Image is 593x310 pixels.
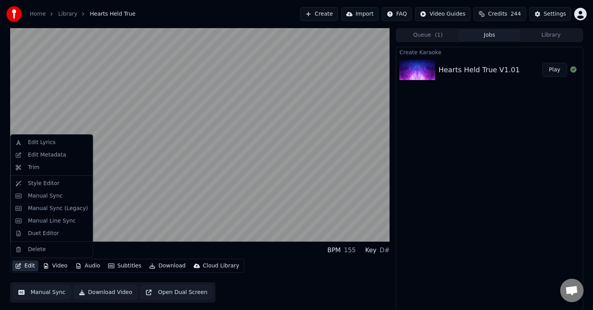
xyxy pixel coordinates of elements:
[520,30,582,41] button: Library
[511,10,521,18] span: 244
[382,7,412,21] button: FAQ
[28,164,39,171] div: Trim
[344,246,356,255] div: 155
[72,260,103,271] button: Audio
[141,285,213,299] button: Open Dual Screen
[328,246,341,255] div: BPM
[28,139,55,146] div: Edit Lyrics
[365,246,377,255] div: Key
[380,246,390,255] div: D#
[105,260,144,271] button: Subtitles
[28,151,66,159] div: Edit Metadata
[13,285,71,299] button: Manual Sync
[529,7,571,21] button: Settings
[6,6,22,22] img: youka
[341,7,379,21] button: Import
[12,260,38,271] button: Edit
[560,279,584,302] div: Open chat
[40,260,71,271] button: Video
[397,30,459,41] button: Queue
[30,10,135,18] nav: breadcrumb
[28,180,59,187] div: Style Editor
[396,47,582,57] div: Create Karaoke
[544,10,566,18] div: Settings
[542,63,567,77] button: Play
[435,31,443,39] span: ( 1 )
[300,7,338,21] button: Create
[415,7,470,21] button: Video Guides
[74,285,137,299] button: Download Video
[28,192,62,200] div: Manual Sync
[90,10,135,18] span: Hearts Held True
[58,10,77,18] a: Library
[28,217,76,225] div: Manual Line Sync
[146,260,189,271] button: Download
[30,10,46,18] a: Home
[488,10,507,18] span: Credits
[474,7,526,21] button: Credits244
[28,230,59,237] div: Duet Editor
[28,205,88,212] div: Manual Sync (Legacy)
[438,64,520,75] div: Hearts Held True V1.01
[28,246,46,253] div: Delete
[459,30,520,41] button: Jobs
[203,262,239,270] div: Cloud Library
